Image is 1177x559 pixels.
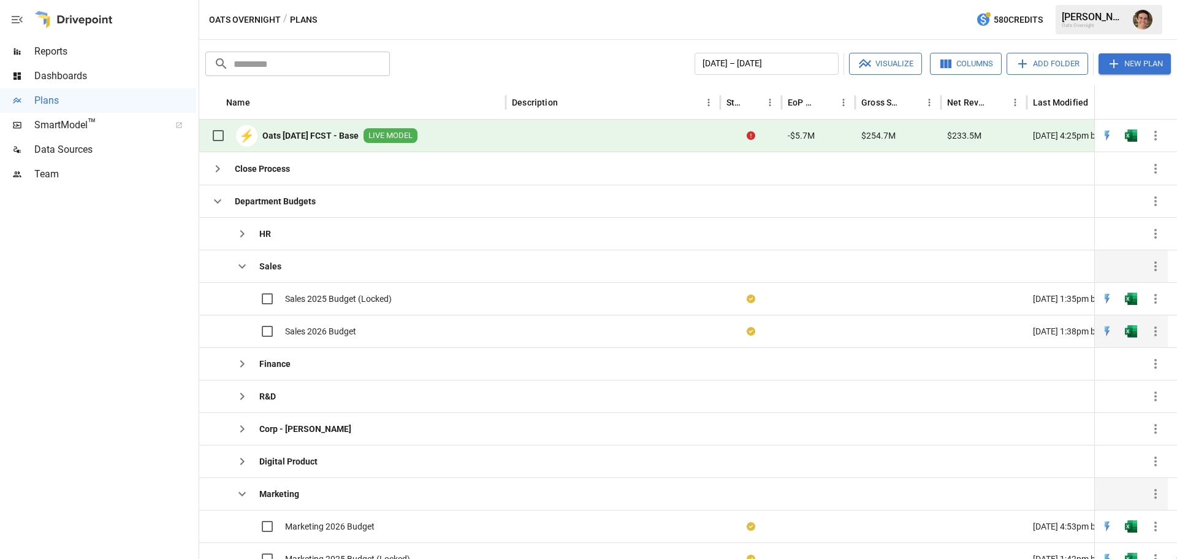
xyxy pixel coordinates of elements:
[259,390,276,403] b: R&D
[1101,520,1113,533] img: quick-edit-flash.b8aec18c.svg
[88,116,96,131] span: ™
[34,44,196,59] span: Reports
[861,98,902,107] div: Gross Sales
[761,94,779,111] button: Status column menu
[1125,325,1137,337] img: excel-icon.76473adf.svg
[947,129,981,142] span: $233.5M
[695,53,839,75] button: [DATE] – [DATE]
[512,98,558,107] div: Description
[818,94,835,111] button: Sort
[283,12,288,28] div: /
[1007,53,1088,75] button: Add Folder
[262,129,359,142] b: Oats [DATE] FCST - Base
[259,228,271,240] b: HR
[726,98,743,107] div: Status
[835,94,852,111] button: EoP Cash column menu
[1101,520,1113,533] div: Open in Quick Edit
[259,260,281,272] b: Sales
[1125,129,1137,142] img: excel-icon.76473adf.svg
[1101,325,1113,337] div: Open in Quick Edit
[1033,98,1088,107] div: Last Modified
[1101,325,1113,337] img: quick-edit-flash.b8aec18c.svg
[788,129,815,142] span: -$5.7M
[364,130,417,142] span: LIVE MODEL
[747,520,755,533] div: Your plan has changes in Excel that are not reflected in the Drivepoint Data Warehouse, select "S...
[1101,129,1113,142] img: quick-edit-flash.b8aec18c.svg
[1101,293,1113,305] img: quick-edit-flash.b8aec18c.svg
[1125,293,1137,305] img: excel-icon.76473adf.svg
[259,455,318,468] b: Digital Product
[34,142,196,157] span: Data Sources
[1125,129,1137,142] div: Open in Excel
[1089,94,1107,111] button: Sort
[1126,2,1160,37] button: Ryan Zayas
[34,93,196,108] span: Plans
[259,488,299,500] b: Marketing
[994,12,1043,28] span: 580 Credits
[209,12,281,28] button: Oats Overnight
[34,167,196,182] span: Team
[285,293,392,305] span: Sales 2025 Budget (Locked)
[849,53,922,75] button: Visualize
[747,293,755,305] div: Your plan has changes in Excel that are not reflected in the Drivepoint Data Warehouse, select "S...
[1101,293,1113,305] div: Open in Quick Edit
[989,94,1007,111] button: Sort
[251,94,269,111] button: Sort
[1099,53,1171,74] button: New Plan
[285,325,356,337] span: Sales 2026 Budget
[747,129,755,142] div: Error during sync.
[236,125,257,147] div: ⚡
[1125,520,1137,533] img: excel-icon.76473adf.svg
[1007,94,1024,111] button: Net Revenue column menu
[1101,129,1113,142] div: Open in Quick Edit
[285,520,375,533] span: Marketing 2026 Budget
[1062,11,1126,23] div: [PERSON_NAME]
[235,195,316,207] b: Department Budgets
[259,423,351,435] b: Corp - [PERSON_NAME]
[226,98,250,107] div: Name
[700,94,717,111] button: Description column menu
[559,94,576,111] button: Sort
[788,98,817,107] div: EoP Cash
[1125,520,1137,533] div: Open in Excel
[861,129,896,142] span: $254.7M
[921,94,938,111] button: Gross Sales column menu
[1125,293,1137,305] div: Open in Excel
[259,358,291,370] b: Finance
[34,118,162,133] span: SmartModel
[1062,23,1126,28] div: Oats Overnight
[744,94,761,111] button: Sort
[947,98,988,107] div: Net Revenue
[1151,94,1168,111] button: Sort
[904,94,921,111] button: Sort
[747,325,755,337] div: Your plan has changes in Excel that are not reflected in the Drivepoint Data Warehouse, select "S...
[930,53,1002,75] button: Columns
[235,163,290,175] b: Close Process
[1125,325,1137,337] div: Open in Excel
[1133,10,1152,29] img: Ryan Zayas
[34,69,196,83] span: Dashboards
[971,9,1048,31] button: 580Credits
